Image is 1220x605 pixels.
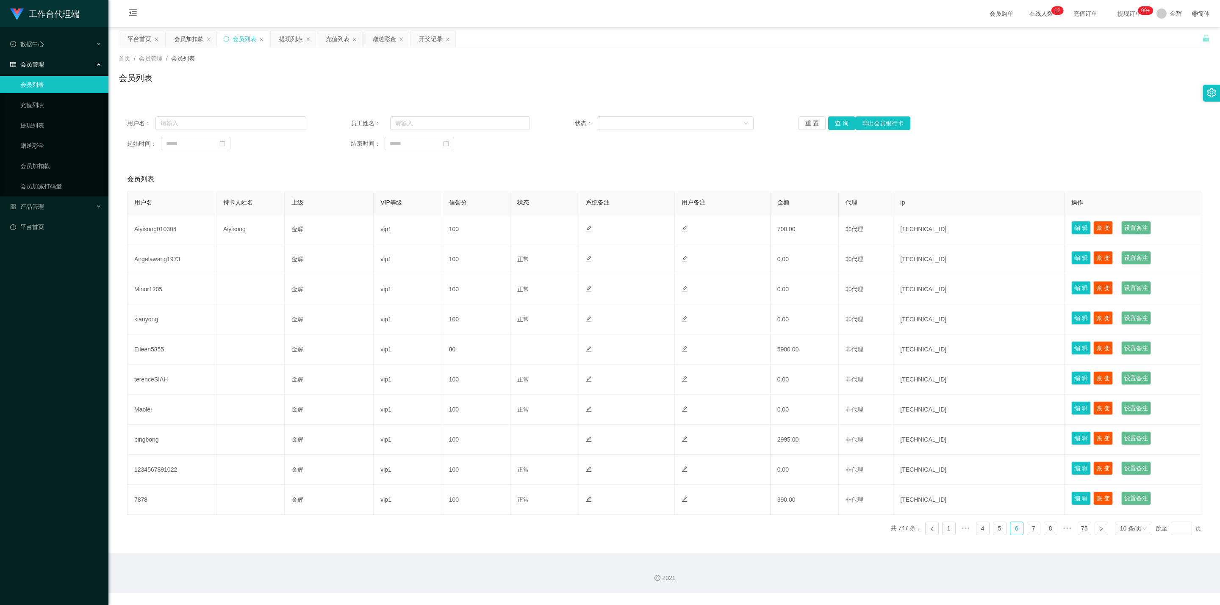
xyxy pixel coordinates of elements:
span: 正常 [517,256,529,262]
td: 0.00 [771,395,839,425]
span: 非代理 [846,286,863,293]
button: 账 变 [1093,311,1113,325]
i: 图标: edit [682,436,688,442]
span: 用户备注 [682,199,705,206]
i: 图标: menu-fold [119,0,147,28]
span: 信誉分 [449,199,467,206]
i: 图标: calendar [219,141,225,146]
td: 7878 [128,485,216,515]
a: 提现列表 [20,117,102,134]
span: 提现订单 [1113,11,1145,17]
i: 图标: close [305,37,311,42]
td: 0.00 [771,365,839,395]
i: 图标: right [1099,526,1104,531]
i: 图标: edit [586,346,592,352]
span: 金额 [777,199,789,206]
td: 金辉 [285,214,374,244]
span: 产品管理 [10,203,44,210]
td: vip1 [374,334,442,365]
button: 账 变 [1093,461,1113,475]
span: 员工姓名： [351,119,390,128]
li: 向后 5 页 [1061,522,1074,535]
sup: 12 [1051,6,1063,15]
a: 图标: dashboard平台首页 [10,218,102,235]
span: 非代理 [846,316,863,323]
i: 图标: edit [586,376,592,382]
td: [TECHNICAL_ID] [893,425,1065,455]
span: 代理 [846,199,857,206]
i: 图标: global [1192,11,1198,17]
span: 正常 [517,376,529,383]
span: 结束时间： [351,139,385,148]
td: [TECHNICAL_ID] [893,304,1065,334]
i: 图标: edit [682,466,688,472]
span: 起始时间： [127,139,161,148]
a: 充值列表 [20,97,102,113]
span: 在线人数 [1025,11,1057,17]
td: 100 [442,365,510,395]
td: 100 [442,455,510,485]
div: 赠送彩金 [372,31,396,47]
td: 100 [442,485,510,515]
td: vip1 [374,274,442,304]
span: 非代理 [846,226,863,232]
i: 图标: edit [586,286,592,292]
div: 会员列表 [233,31,256,47]
div: 提现列表 [279,31,303,47]
button: 编 辑 [1071,311,1091,325]
div: 2021 [115,574,1213,583]
h1: 工作台代理端 [29,0,80,28]
td: 金辉 [285,365,374,395]
div: 平台首页 [128,31,151,47]
td: 100 [442,214,510,244]
span: / [134,55,136,62]
td: 金辉 [285,304,374,334]
button: 设置备注 [1121,281,1151,295]
i: 图标: edit [586,436,592,442]
a: 75 [1078,522,1091,535]
li: 共 747 条， [891,522,922,535]
button: 编 辑 [1071,431,1091,445]
button: 账 变 [1093,401,1113,415]
td: terenceSIAH [128,365,216,395]
td: 100 [442,274,510,304]
td: vip1 [374,425,442,455]
i: 图标: sync [223,36,229,42]
td: 0.00 [771,304,839,334]
span: / [166,55,168,62]
button: 编 辑 [1071,251,1091,265]
button: 编 辑 [1071,341,1091,355]
a: 7 [1027,522,1040,535]
i: 图标: edit [682,226,688,232]
span: 非代理 [846,466,863,473]
sup: 1027 [1138,6,1153,15]
i: 图标: calendar [443,141,449,146]
td: 1234567891022 [128,455,216,485]
span: 数据中心 [10,41,44,47]
td: 100 [442,425,510,455]
button: 账 变 [1093,281,1113,295]
li: 向前 5 页 [959,522,973,535]
div: 充值列表 [326,31,349,47]
div: 10 条/页 [1120,522,1142,535]
button: 设置备注 [1121,401,1151,415]
i: 图标: table [10,61,16,67]
td: 100 [442,304,510,334]
td: vip1 [374,455,442,485]
td: Eileen5855 [128,334,216,365]
input: 请输入 [390,116,530,130]
i: 图标: edit [682,316,688,322]
td: vip1 [374,365,442,395]
i: 图标: close [259,37,264,42]
i: 图标: edit [586,226,592,232]
td: [TECHNICAL_ID] [893,214,1065,244]
span: 非代理 [846,496,863,503]
button: 导出会员银行卡 [855,116,910,130]
td: 5900.00 [771,334,839,365]
i: 图标: close [399,37,404,42]
li: 4 [976,522,990,535]
i: 图标: edit [682,256,688,262]
span: 会员管理 [10,61,44,68]
i: 图标: edit [682,496,688,502]
button: 编 辑 [1071,492,1091,505]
